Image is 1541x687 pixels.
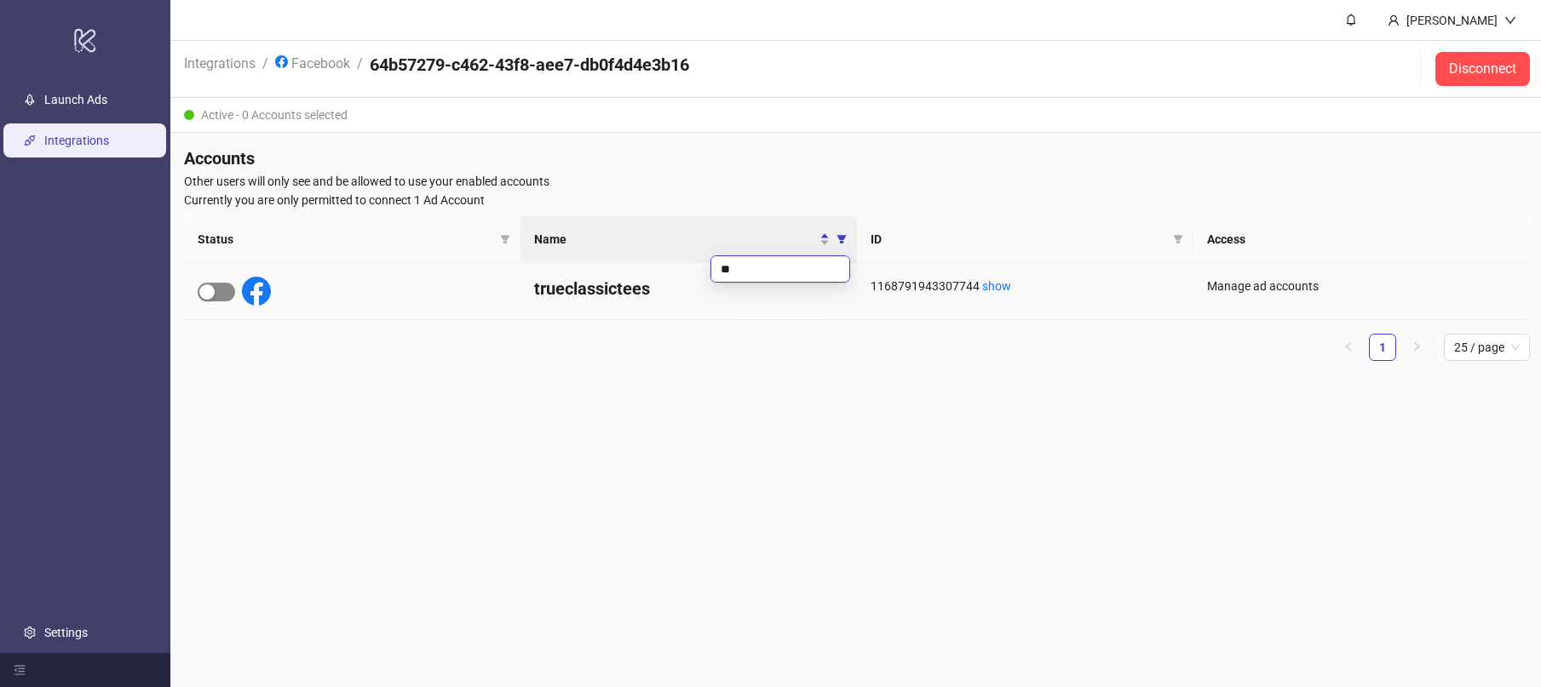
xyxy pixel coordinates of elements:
[1369,334,1396,361] li: 1
[871,230,1166,249] span: ID
[1449,61,1516,77] span: Disconnect
[1193,216,1530,263] th: Access
[1388,14,1400,26] span: user
[272,53,354,72] a: Facebook
[1454,335,1520,360] span: 25 / page
[184,172,1530,191] span: Other users will only see and be allowed to use your enabled accounts
[1170,226,1187,252] span: filter
[1435,52,1530,86] button: Disconnect
[534,230,816,249] span: Name
[370,53,689,77] h4: 64b57279-c462-43f8-aee7-db0f4d4e3b16
[833,226,850,252] span: filter
[1335,334,1362,361] button: left
[982,279,1011,293] a: show
[357,53,363,85] li: /
[44,135,109,148] a: Integrations
[871,277,1180,295] div: 1168791943307744
[262,53,268,85] li: /
[14,664,26,676] span: menu-fold
[1504,14,1516,26] span: down
[184,146,1530,170] h4: Accounts
[500,234,510,244] span: filter
[1400,11,1504,30] div: [PERSON_NAME]
[1412,341,1422,352] span: right
[44,94,107,107] a: Launch Ads
[198,230,493,249] span: Status
[1370,335,1395,360] a: 1
[44,626,88,639] a: Settings
[497,226,514,252] span: filter
[1403,334,1430,361] button: right
[1403,334,1430,361] li: Next Page
[1343,341,1354,352] span: left
[520,216,857,263] th: Name
[1444,334,1530,361] div: Page Size
[1173,234,1183,244] span: filter
[184,191,1530,209] span: Currently you are only permitted to connect 1 Ad Account
[181,53,259,72] a: Integrations
[1345,14,1357,26] span: bell
[1207,277,1516,295] div: Manage ad accounts
[534,277,843,301] h4: trueclassictees
[837,234,847,244] span: filter
[1335,334,1362,361] li: Previous Page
